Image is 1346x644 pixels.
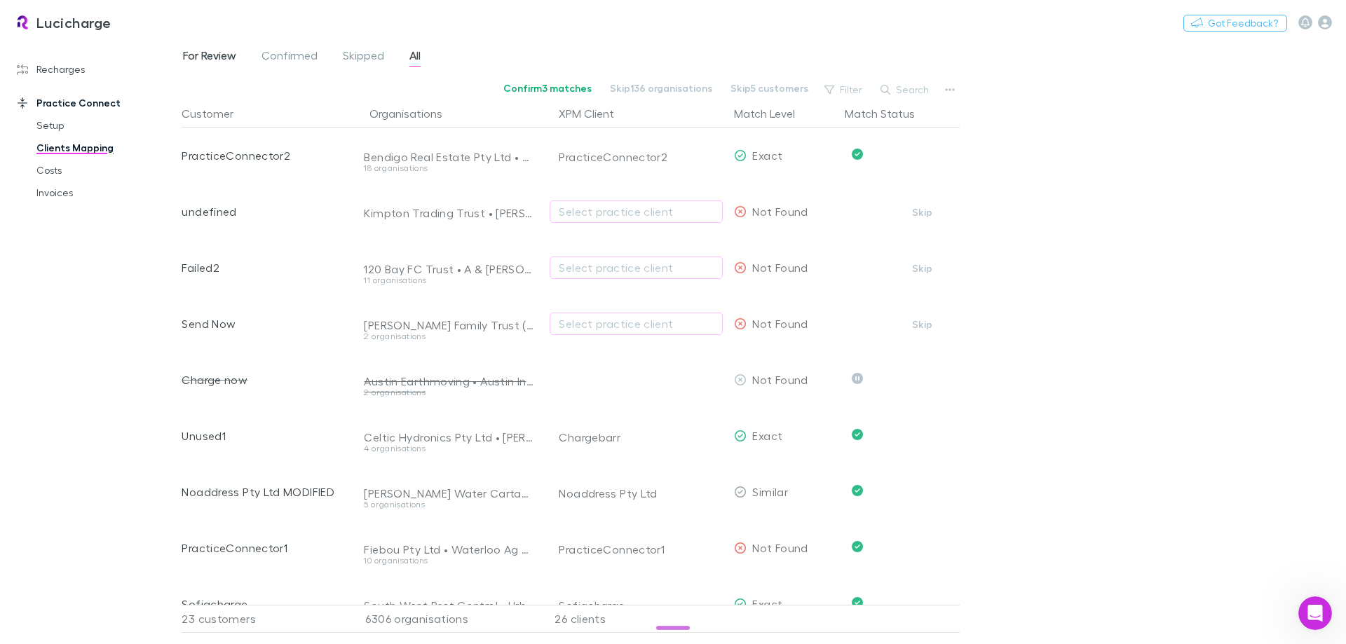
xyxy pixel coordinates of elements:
svg: Confirmed [852,149,863,160]
div: Chargebarr [559,409,723,465]
span: Help [222,472,245,482]
button: Skip [900,316,945,333]
div: 10 organisations [364,556,533,565]
div: Sofiacharge [559,577,723,633]
svg: Confirmed [852,597,863,608]
a: Clients Mapping [22,137,189,159]
div: PracticeConnector2 [559,129,723,185]
div: 120 Bay FC Trust • A & [PERSON_NAME] Family Trust • _Restricted - MFJ Investment Trust • A&S RG F... [364,262,533,276]
img: Profile image for Rai [16,412,44,440]
div: 4 organisations [364,444,533,453]
button: Organisations [369,100,459,128]
button: Match Level [734,100,812,128]
img: Alex avatar [15,57,32,74]
button: Skip [900,260,945,277]
a: Setup [22,114,189,137]
div: Noaddress Pty Ltd MODIFIED [182,464,344,520]
div: [PERSON_NAME] Water Cartage Pty Ltd • [PERSON_NAME] Livestock Cartage Pty Ltd • Bureau - Essentia... [364,486,533,500]
div: 11 organisations [364,276,533,285]
button: Select practice client [550,200,723,223]
span: Hi [PERSON_NAME], you're speaking with Rechargly AI. How can I help? [46,153,397,165]
button: Select practice client [550,256,723,279]
div: South West Pest Control • Urban Forest Consulting • GreenTech Solutions Pty Ltd • CA Barkla & [PE... [364,598,533,612]
span: If you still need assistance with anything, please let me know. Would you like to provide more de... [50,257,734,268]
button: Help [187,437,280,493]
button: Messages [93,437,186,493]
a: Recharges [3,58,189,81]
img: Profile image for Rai [16,360,44,388]
div: Charge now [182,352,344,408]
div: Rechargly [46,219,95,233]
div: Rai [50,270,65,285]
div: 26 clients [539,605,728,633]
span: Hi there! This is a bot speaking. I’m here to answer your questions, but you’ll always have the o... [50,413,645,424]
div: • 57m ago [97,63,147,78]
span: Just browsing [46,205,112,217]
span: Similar [752,485,788,498]
img: Alex avatar [15,213,32,230]
span: Exact [752,149,782,162]
span: Not Found [752,541,808,554]
div: Send Now [182,296,344,352]
div: Select practice client [559,259,714,276]
h3: Lucicharge [36,14,111,31]
div: Unused1 [182,408,344,464]
div: Select practice client [559,203,714,220]
span: Home [32,472,61,482]
span: All [409,48,421,67]
div: 6306 organisations [350,605,539,633]
button: Skip5 customers [721,80,817,97]
button: Select practice client [550,313,723,335]
span: Not Found [752,205,808,218]
div: Rai [50,322,65,337]
div: undefined [182,184,344,240]
div: PracticeConnector1 [559,521,723,577]
div: Fiebou Pty Ltd • Waterloo Ag Trust • Infra Commercial Pty Ltd • Warrnambool & District Community ... [364,542,533,556]
span: If you still need assistance with anything, please let me know. Would you like to share more deta... [50,102,724,113]
div: Austin Earthmoving • Austin Investments [364,374,533,388]
img: Jazmin avatar [25,57,42,74]
span: For Review [183,48,236,67]
button: Search [873,81,937,98]
svg: Confirmed [852,485,863,496]
button: Skip [900,204,945,221]
div: Sofiacharge [182,576,344,632]
a: Lucicharge [6,6,120,39]
div: Rai [50,374,65,389]
div: Noaddress Pty Ltd [559,465,723,521]
div: 18 organisations [364,164,533,172]
div: • 19h ago [68,115,114,130]
svg: Skipped [852,373,863,384]
span: Exact [752,597,782,610]
img: Profile image for Rai [16,308,44,336]
div: Celtic Hydronics Pty Ltd • [PERSON_NAME] Family Trust (DO NOT USE) • Future English • [PERSON_NAME] [364,430,533,444]
div: Failed2 [182,240,344,296]
img: Alex avatar [15,161,32,178]
a: Costs [22,159,189,181]
div: PracticeConnector1 [182,520,344,576]
img: Lucicharge's Logo [14,14,31,31]
svg: Confirmed [852,541,863,552]
div: • [DATE] [97,219,137,233]
span: Can I credit the amount on Xero? Will that cause an imbalance on my rechargly clearing house? [46,50,517,61]
div: • [DATE] [97,167,137,181]
svg: Confirmed [852,429,863,440]
div: Select practice client [559,315,714,332]
span: Confirmed [261,48,318,67]
span: Hi there! This is a bot speaking. I’m here to answer your questions, but you’ll always have the o... [50,361,645,372]
img: Profile image for Rai [16,101,44,129]
span: Messages [113,472,167,482]
img: Profile image for Rai [16,256,44,285]
div: • [DATE] [68,374,107,389]
div: Bendigo Real Estate Pty Ltd • AEA Mariposa LLC • Spring Hill Discretionary Trust • Steps Bendigo ... [364,150,533,164]
img: Jazmin avatar [25,161,42,178]
div: Rai [50,426,65,441]
button: Confirm3 matches [494,80,601,97]
a: Practice Connect [3,92,189,114]
h1: Messages [104,6,179,30]
button: Filter [817,81,871,98]
div: Rechargly [46,63,95,78]
button: Skip136 organisations [601,80,721,97]
button: Ask a question [77,395,204,423]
